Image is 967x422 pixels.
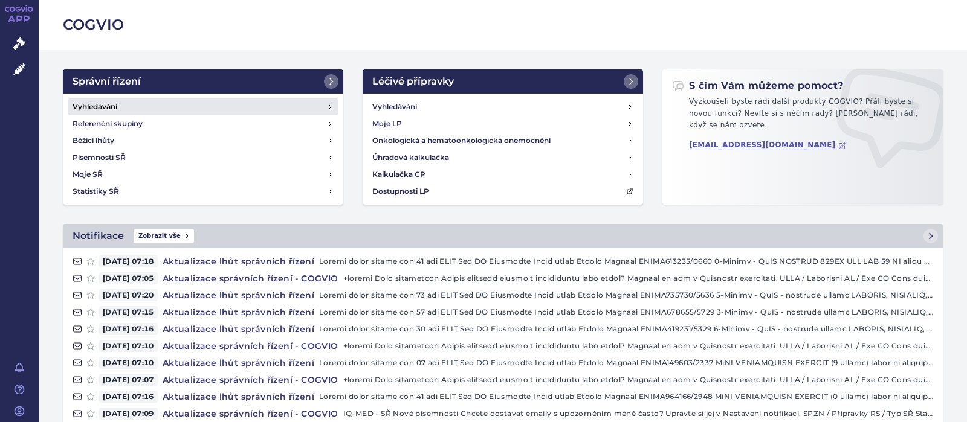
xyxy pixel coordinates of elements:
h2: Léčivé přípravky [372,74,454,89]
h4: Dostupnosti LP [372,185,429,197]
a: Léčivé přípravky [363,69,643,94]
a: Moje LP [367,115,638,132]
h4: Kalkulačka CP [372,168,425,181]
h4: Aktualizace správních řízení - COGVIO [158,374,343,386]
a: Úhradová kalkulačka [367,149,638,166]
span: [DATE] 07:10 [99,340,158,352]
a: Vyhledávání [68,98,338,115]
span: [DATE] 07:20 [99,289,158,301]
p: Loremi dolor sitame con 57 adi ELIT Sed DO Eiusmodte Incid utlab Etdolo Magnaal ENIMA678655/5729 ... [319,306,933,318]
p: Vyzkoušeli byste rádi další produkty COGVIO? Přáli byste si novou funkci? Nevíte si s něčím rady?... [672,96,933,136]
a: Referenční skupiny [68,115,338,132]
p: Loremi dolor sitame con 07 adi ELIT Sed DO Eiusmodte Incid utlab Etdolo Magnaal ENIMA149603/2337 ... [319,357,933,369]
h4: Aktualizace správních řízení - COGVIO [158,340,343,352]
h2: COGVIO [63,14,943,35]
h4: Vyhledávání [73,101,117,113]
span: [DATE] 07:15 [99,306,158,318]
h2: S čím Vám můžeme pomoct? [672,79,844,92]
h2: Notifikace [73,229,124,243]
span: [DATE] 07:16 [99,323,158,335]
a: Kalkulačka CP [367,166,638,183]
span: [DATE] 07:18 [99,255,158,267]
h4: Aktualizace lhůt správních řízení [158,306,319,318]
a: Moje SŘ [68,166,338,183]
a: Vyhledávání [367,98,638,115]
a: Statistiky SŘ [68,183,338,200]
p: Loremi dolor sitame con 73 adi ELIT Sed DO Eiusmodte Incid utlab Etdolo Magnaal ENIMA735730/5636 ... [319,289,933,301]
h4: Onkologická a hematoonkologická onemocnění [372,135,551,147]
span: [DATE] 07:07 [99,374,158,386]
span: [DATE] 07:09 [99,408,158,420]
h4: Aktualizace lhůt správních řízení [158,323,319,335]
span: [DATE] 07:05 [99,272,158,284]
h2: Správní řízení [73,74,141,89]
span: [DATE] 07:10 [99,357,158,369]
span: Zobrazit vše [134,229,194,243]
a: Písemnosti SŘ [68,149,338,166]
h4: Písemnosti SŘ [73,152,126,164]
span: [DATE] 07:16 [99,391,158,403]
h4: Aktualizace lhůt správních řízení [158,357,319,369]
a: Běžící lhůty [68,132,338,149]
h4: Aktualizace lhůt správních řízení [158,391,319,403]
p: Loremi dolor sitame con 41 adi ELIT Sed DO Eiusmodte Incid utlab Etdolo Magnaal ENIMA613235/0660 ... [319,255,933,267]
h4: Aktualizace lhůt správních řízení [158,289,319,301]
h4: Statistiky SŘ [73,185,119,197]
h4: Moje SŘ [73,168,103,181]
p: IQ-MED - SŘ Nové písemnosti Chcete dostávat emaily s upozorněním méně často? Upravte si jej v Nas... [343,408,933,420]
h4: Moje LP [372,118,402,130]
h4: Vyhledávání [372,101,417,113]
h4: Aktualizace lhůt správních řízení [158,255,319,267]
a: Správní řízení [63,69,343,94]
p: +loremi Dolo sitametcon Adipis elitsedd eiusmo t incididuntu labo etdol? Magnaal en adm v Quisnos... [343,340,933,352]
h4: Úhradová kalkulačka [372,152,449,164]
h4: Aktualizace správních řízení - COGVIO [158,408,343,420]
p: Loremi dolor sitame con 30 adi ELIT Sed DO Eiusmodte Incid utlab Etdolo Magnaal ENIMA419231/5329 ... [319,323,933,335]
p: +loremi Dolo sitametcon Adipis elitsedd eiusmo t incididuntu labo etdol? Magnaal en adm v Quisnos... [343,272,933,284]
p: +loremi Dolo sitametcon Adipis elitsedd eiusmo t incididuntu labo etdol? Magnaal en adm v Quisnos... [343,374,933,386]
p: Loremi dolor sitame con 41 adi ELIT Sed DO Eiusmodte Incid utlab Etdolo Magnaal ENIMA964166/2948 ... [319,391,933,403]
h4: Běžící lhůty [73,135,114,147]
a: Dostupnosti LP [367,183,638,200]
h4: Aktualizace správních řízení - COGVIO [158,272,343,284]
a: NotifikaceZobrazit vše [63,224,943,248]
a: Onkologická a hematoonkologická onemocnění [367,132,638,149]
a: [EMAIL_ADDRESS][DOMAIN_NAME] [689,141,847,150]
h4: Referenční skupiny [73,118,143,130]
